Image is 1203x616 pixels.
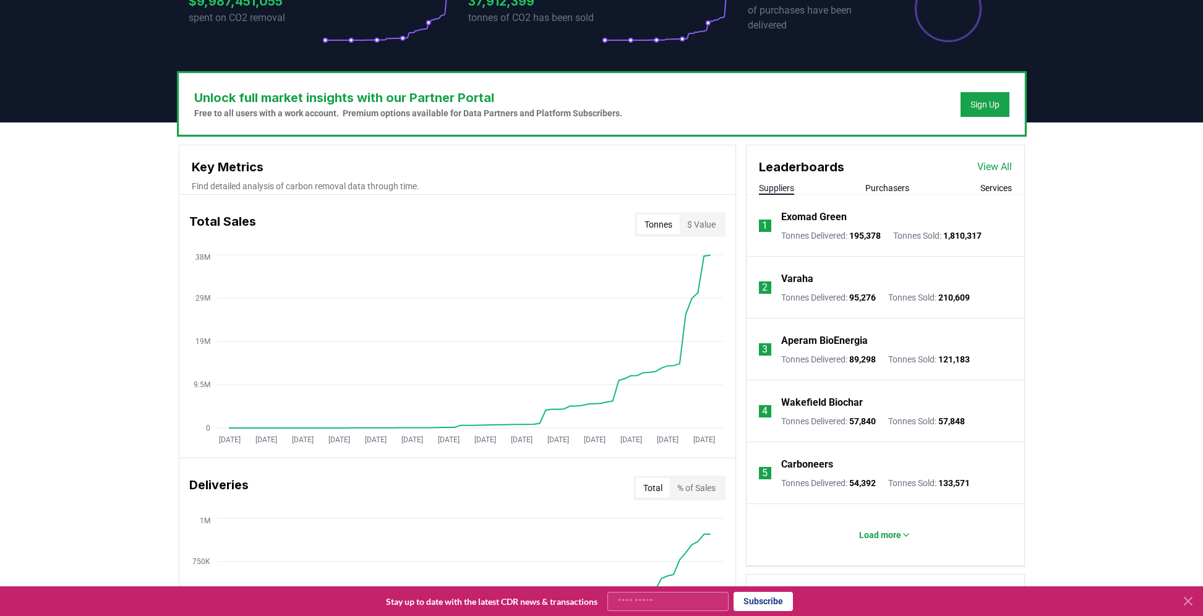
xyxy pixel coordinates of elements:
p: Tonnes Sold : [888,415,965,427]
p: 2 [762,280,768,295]
tspan: 38M [195,253,210,262]
a: Sign Up [970,98,1000,111]
p: 3 [762,342,768,357]
p: Find detailed analysis of carbon removal data through time. [192,180,723,192]
button: Sign Up [961,92,1009,117]
p: 4 [762,404,768,419]
a: Carboneers [781,457,833,472]
tspan: 0 [206,424,210,432]
h3: Deliveries [189,476,249,500]
tspan: [DATE] [291,435,313,444]
button: Tonnes [637,215,680,234]
tspan: [DATE] [218,435,240,444]
span: 133,571 [938,478,970,488]
h3: Unlock full market insights with our Partner Portal [194,88,622,107]
p: of purchases have been delivered [748,3,881,33]
button: Suppliers [759,182,794,194]
p: Tonnes Delivered : [781,415,876,427]
p: Tonnes Delivered : [781,291,876,304]
tspan: [DATE] [474,435,495,444]
tspan: [DATE] [547,435,568,444]
button: % of Sales [670,478,723,498]
p: tonnes of CO2 has been sold [468,11,602,25]
p: Tonnes Sold : [888,291,970,304]
p: Load more [859,529,901,541]
p: spent on CO2 removal [189,11,322,25]
tspan: [DATE] [328,435,349,444]
button: Total [636,478,670,498]
span: 89,298 [849,354,876,364]
h3: Total Sales [189,212,256,237]
span: 95,276 [849,293,876,302]
tspan: [DATE] [255,435,276,444]
h3: Leaderboards [759,158,844,176]
p: 1 [762,218,768,233]
tspan: 9.5M [194,380,210,389]
tspan: 750K [192,557,210,566]
tspan: [DATE] [401,435,422,444]
button: Load more [849,523,921,547]
p: Tonnes Sold : [893,229,982,242]
tspan: [DATE] [693,435,714,444]
p: 5 [762,466,768,481]
button: Services [980,182,1012,194]
span: 195,378 [849,231,881,241]
h3: Key Metrics [192,158,723,176]
a: Wakefield Biochar [781,395,863,410]
p: Tonnes Sold : [888,477,970,489]
span: 210,609 [938,293,970,302]
span: 57,840 [849,416,876,426]
button: Purchasers [865,182,909,194]
a: Exomad Green [781,210,847,225]
tspan: 1M [200,516,210,525]
p: Free to all users with a work account. Premium options available for Data Partners and Platform S... [194,107,622,119]
button: $ Value [680,215,723,234]
span: 121,183 [938,354,970,364]
tspan: [DATE] [656,435,678,444]
tspan: 19M [195,337,210,346]
tspan: [DATE] [620,435,641,444]
span: 54,392 [849,478,876,488]
p: Tonnes Sold : [888,353,970,366]
tspan: [DATE] [510,435,532,444]
tspan: [DATE] [364,435,386,444]
tspan: [DATE] [583,435,605,444]
span: 1,810,317 [943,231,982,241]
p: Tonnes Delivered : [781,353,876,366]
tspan: [DATE] [437,435,459,444]
p: Tonnes Delivered : [781,229,881,242]
tspan: 29M [195,294,210,302]
a: Aperam BioEnergia [781,333,868,348]
a: Varaha [781,272,813,286]
a: View All [977,160,1012,174]
span: 57,848 [938,416,965,426]
p: Tonnes Delivered : [781,477,876,489]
